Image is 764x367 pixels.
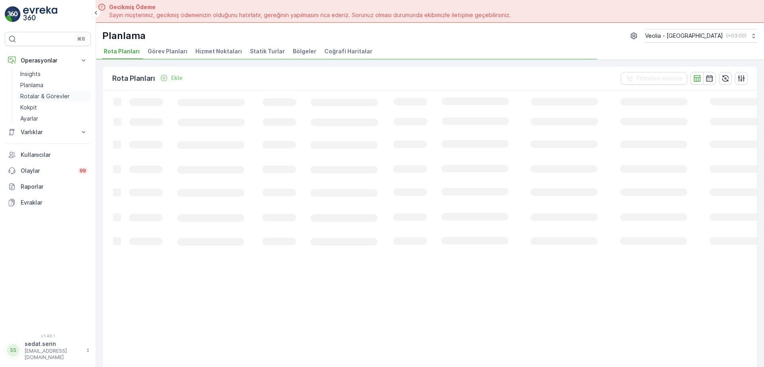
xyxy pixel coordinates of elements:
[80,168,86,174] p: 99
[7,344,19,357] div: SS
[5,53,91,68] button: Operasyonlar
[21,151,88,159] p: Kullanıcılar
[20,70,41,78] p: Insights
[250,47,285,55] span: Statik Turlar
[5,124,91,140] button: Varlıklar
[17,91,91,102] a: Rotalar & Görevler
[17,113,91,124] a: Ayarlar
[20,103,37,111] p: Kokpit
[645,29,758,43] button: Veolia - [GEOGRAPHIC_DATA](+03:00)
[17,102,91,113] a: Kokpit
[102,29,146,42] p: Planlama
[5,179,91,195] a: Raporlar
[21,199,88,207] p: Evraklar
[104,47,140,55] span: Rota Planları
[20,115,38,123] p: Ayarlar
[21,57,75,64] p: Operasyonlar
[25,348,82,361] p: [EMAIL_ADDRESS][DOMAIN_NAME]
[5,340,91,361] button: SSsedat.serin[EMAIL_ADDRESS][DOMAIN_NAME]
[77,36,85,42] p: ⌘B
[20,92,70,100] p: Rotalar & Görevler
[20,81,43,89] p: Planlama
[148,47,187,55] span: Görev Planları
[293,47,316,55] span: Bölgeler
[23,6,57,22] img: logo_light-DOdMpM7g.png
[5,334,91,338] span: v 1.48.1
[17,80,91,91] a: Planlama
[109,3,511,11] span: Gecikmiş Ödeme
[637,74,682,82] p: Filtreleri temizle
[5,195,91,211] a: Evraklar
[324,47,372,55] span: Coğrafi Haritalar
[5,147,91,163] a: Kullanıcılar
[5,163,91,179] a: Olaylar99
[5,6,21,22] img: logo
[21,128,75,136] p: Varlıklar
[25,340,82,348] p: sedat.serin
[195,47,242,55] span: Hizmet Noktaları
[21,183,88,191] p: Raporlar
[171,74,183,82] p: Ekle
[17,68,91,80] a: Insights
[621,72,687,85] button: Filtreleri temizle
[726,33,746,39] p: ( +03:00 )
[21,167,73,175] p: Olaylar
[157,73,186,83] button: Ekle
[645,32,723,40] p: Veolia - [GEOGRAPHIC_DATA]
[112,73,155,84] p: Rota Planları
[109,11,511,19] span: Sayın müşterimiz, gecikmiş ödemenizin olduğunu hatırlatır, gereğinin yapılmasını rica ederiz. Sor...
